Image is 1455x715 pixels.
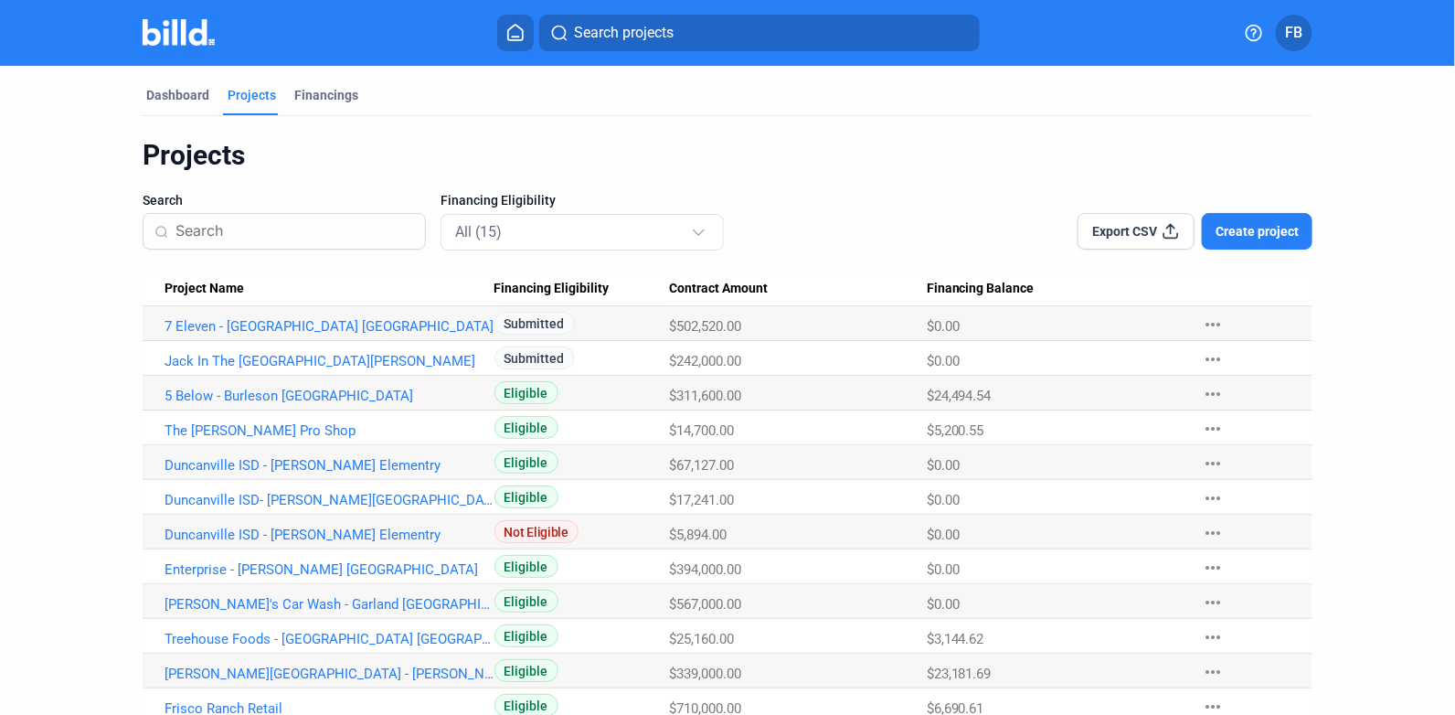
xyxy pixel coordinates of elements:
[1202,383,1224,405] mat-icon: more_horiz
[494,281,610,297] span: Financing Eligibility
[165,281,494,297] div: Project Name
[455,223,502,240] mat-select-trigger: All (15)
[494,312,575,335] span: Submitted
[165,666,494,682] a: [PERSON_NAME][GEOGRAPHIC_DATA] - [PERSON_NAME] TX
[927,631,984,647] span: $3,144.62
[669,596,741,613] span: $567,000.00
[441,191,556,209] span: Financing Eligibility
[669,422,734,439] span: $14,700.00
[165,281,244,297] span: Project Name
[927,527,960,543] span: $0.00
[927,561,960,578] span: $0.00
[1202,213,1312,250] button: Create project
[927,281,1035,297] span: Financing Balance
[927,388,992,404] span: $24,494.54
[1202,487,1224,509] mat-icon: more_horiz
[669,527,727,543] span: $5,894.00
[927,422,984,439] span: $5,200.55
[927,353,960,369] span: $0.00
[669,457,734,474] span: $67,127.00
[165,561,494,578] a: Enterprise - [PERSON_NAME] [GEOGRAPHIC_DATA]
[143,191,183,209] span: Search
[669,281,926,297] div: Contract Amount
[494,347,575,369] span: Submitted
[927,281,1184,297] div: Financing Balance
[669,281,768,297] span: Contract Amount
[1202,314,1224,336] mat-icon: more_horiz
[1202,348,1224,370] mat-icon: more_horiz
[494,451,558,474] span: Eligible
[1202,626,1224,648] mat-icon: more_horiz
[146,86,209,104] div: Dashboard
[165,631,494,647] a: Treehouse Foods - [GEOGRAPHIC_DATA] [GEOGRAPHIC_DATA]
[1202,592,1224,614] mat-icon: more_horiz
[494,486,558,508] span: Eligible
[669,492,734,508] span: $17,241.00
[1078,213,1195,250] button: Export CSV
[1202,661,1224,683] mat-icon: more_horiz
[1286,22,1303,44] span: FB
[669,631,734,647] span: $25,160.00
[494,555,558,578] span: Eligible
[669,353,741,369] span: $242,000.00
[165,388,494,404] a: 5 Below - Burleson [GEOGRAPHIC_DATA]
[175,212,414,251] input: Search
[494,659,558,682] span: Eligible
[228,86,276,104] div: Projects
[494,281,670,297] div: Financing Eligibility
[494,590,558,613] span: Eligible
[1093,222,1158,240] span: Export CSV
[294,86,358,104] div: Financings
[494,416,558,439] span: Eligible
[165,457,494,474] a: Duncanville ISD - [PERSON_NAME] Elementry
[165,318,494,335] a: 7 Eleven - [GEOGRAPHIC_DATA] [GEOGRAPHIC_DATA]
[669,561,741,578] span: $394,000.00
[1202,418,1224,440] mat-icon: more_horiz
[494,520,579,543] span: Not Eligible
[927,457,960,474] span: $0.00
[165,492,494,508] a: Duncanville ISD- [PERSON_NAME][GEOGRAPHIC_DATA]
[927,318,960,335] span: $0.00
[669,666,741,682] span: $339,000.00
[1276,15,1312,51] button: FB
[1202,557,1224,579] mat-icon: more_horiz
[927,492,960,508] span: $0.00
[494,381,558,404] span: Eligible
[669,318,741,335] span: $502,520.00
[494,624,558,647] span: Eligible
[574,22,674,44] span: Search projects
[165,353,494,369] a: Jack In The [GEOGRAPHIC_DATA][PERSON_NAME]
[1202,522,1224,544] mat-icon: more_horiz
[1216,222,1299,240] span: Create project
[927,596,960,613] span: $0.00
[1202,453,1224,475] mat-icon: more_horiz
[539,15,980,51] button: Search projects
[143,19,215,46] img: Billd Company Logo
[165,596,494,613] a: [PERSON_NAME]'s Car Wash - Garland [GEOGRAPHIC_DATA]
[143,138,1312,173] div: Projects
[165,422,494,439] a: The [PERSON_NAME] Pro Shop
[927,666,992,682] span: $23,181.69
[669,388,741,404] span: $311,600.00
[165,527,494,543] a: Duncanville ISD - [PERSON_NAME] Elementry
